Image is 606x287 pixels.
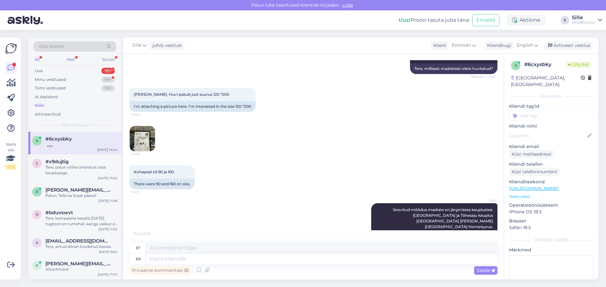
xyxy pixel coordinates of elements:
div: Privaatne kommentaar [129,266,191,275]
div: [GEOGRAPHIC_DATA], [GEOGRAPHIC_DATA] [511,75,581,88]
div: Tere, antud diivan toodetud Aasias. [45,244,117,250]
input: Lisa tag [509,111,593,120]
button: Emailid [472,14,499,26]
div: AI Assistent [35,94,58,100]
div: juhib vestlust [150,42,182,49]
div: Minu vestlused [35,77,66,83]
div: Uus [35,68,43,74]
div: Socials [101,55,116,64]
div: Palun, Teile ka ilusat päeva! [45,193,117,198]
div: Proovi tasuta juba täna: [399,16,470,24]
p: Kliendi tag'id [509,103,593,110]
span: Otsi kliente [39,43,64,50]
div: HOME4YOU [572,20,595,25]
img: Askly Logo [5,43,17,55]
p: Operatsioonisüsteem [509,202,593,209]
div: Attachment [45,267,117,272]
span: 14:06 [131,112,155,117]
div: [DATE] 17:07 [98,272,117,277]
span: 6 [515,63,517,68]
input: Lisa nimi [509,132,586,139]
div: [DATE] 11:06 [98,198,117,203]
div: All [33,55,41,64]
p: Kliendi email [509,143,593,150]
span: x [36,161,38,166]
p: iPhone OS 18.5 [509,209,593,215]
div: There were 90 and 160 on site. [129,179,195,189]
div: Küsi telefoninumbrit [509,168,560,176]
div: 99+ [101,68,115,74]
div: [DATE] 11:02 [98,227,117,232]
img: Attachment [130,126,155,151]
span: English [517,42,533,49]
span: k [36,240,39,245]
span: 6 [36,138,38,143]
a: [URL][DOMAIN_NAME] [509,186,559,191]
p: Kliendi nimi [509,123,593,129]
div: Aktiivne [507,14,545,26]
span: Estonian [452,42,471,49]
div: Tere, kampaania kesatb [DATE], tugitool on tumehall, kanga valikut ei ole. [45,215,117,227]
div: [PERSON_NAME] [509,237,593,243]
div: en [136,254,141,264]
div: S [561,16,569,25]
b: Uus! [399,17,411,23]
span: b [36,212,39,217]
span: robert_paal@icloud.com [45,187,111,193]
span: kai@nuad.ee [45,238,111,244]
span: Soovitud mõõdus madrats on järgmistes kauplustes: [GEOGRAPHIC_DATA] ja Tähesaju kauplus [GEOGRAPH... [393,207,494,229]
p: Brauser [509,218,593,224]
div: I'm attaching a picture here. I'm interested in the size 120 *200 [129,101,256,112]
div: Tere, millisest madratsist olete huvitatud? [410,63,497,74]
span: Luba [340,2,355,8]
div: [DATE] 13:02 [98,176,117,181]
div: 2 / 3 [5,164,16,170]
p: Vaata edasi ... [509,194,593,199]
span: #6cxysbky [45,136,72,142]
span: Sille [472,198,496,203]
div: 99+ [101,85,115,91]
div: [DATE] 14:04 [97,147,117,152]
div: Kõik [35,102,44,109]
span: Online [566,61,591,68]
span: 14:07 [131,190,155,194]
div: Vaata siia [5,141,16,170]
div: Tiimi vestlused [35,85,66,91]
p: Klienditeekond [509,179,593,185]
div: et [136,243,140,253]
div: 99+ [101,77,115,83]
p: Kliendi telefon [509,161,593,168]
div: Küsi meiliaadressi [509,150,554,158]
span: k [36,263,39,268]
span: #bduvswvt [45,210,73,215]
span: [PERSON_NAME]. Huvi pakub just suurus 120 *200 [134,92,229,97]
div: # 6cxysbky [524,61,566,68]
div: Sille [572,15,595,20]
div: Kirjutab [129,230,497,237]
span: Saada [477,267,495,273]
span: Kohapeal oli 90 ja 160. [134,169,175,174]
span: kristel@avaron.com [45,261,111,267]
span: Sille [132,42,141,49]
span: 14:06 [132,152,155,156]
div: Arhiveeri vestlus [544,41,593,50]
div: Klienditugi [484,42,511,49]
span: Kõik vestlused [61,122,89,128]
div: Arhiveeritud [35,111,61,118]
span: Nähtud ✓ 14:05 [471,74,496,79]
div: Web [65,55,76,64]
p: Safari 18.5 [509,224,593,231]
div: Kliendi info [509,94,593,99]
div: [DATE] 9:04 [99,250,117,254]
div: Tere, palun võtke ühendust otse kauplusega. [45,164,117,176]
span: #x9dujtig [45,159,68,164]
div: Klient [431,42,446,49]
p: Märkmed [509,247,593,253]
a: SilleHOME4YOU [572,15,602,25]
span: r [36,189,39,194]
span: . [151,231,152,236]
